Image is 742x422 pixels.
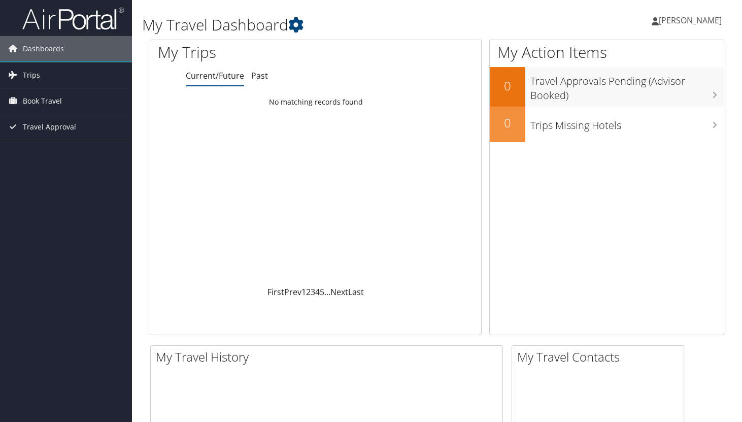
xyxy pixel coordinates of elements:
[659,15,722,26] span: [PERSON_NAME]
[284,286,301,298] a: Prev
[301,286,306,298] a: 1
[652,5,732,36] a: [PERSON_NAME]
[530,113,724,133] h3: Trips Missing Hotels
[324,286,330,298] span: …
[490,67,724,106] a: 0Travel Approvals Pending (Advisor Booked)
[348,286,364,298] a: Last
[490,107,724,142] a: 0Trips Missing Hotels
[530,69,724,103] h3: Travel Approvals Pending (Advisor Booked)
[315,286,320,298] a: 4
[490,77,525,94] h2: 0
[311,286,315,298] a: 3
[158,42,335,63] h1: My Trips
[306,286,311,298] a: 2
[23,114,76,140] span: Travel Approval
[156,348,502,366] h2: My Travel History
[251,70,268,81] a: Past
[23,88,62,114] span: Book Travel
[490,42,724,63] h1: My Action Items
[267,286,284,298] a: First
[22,7,124,30] img: airportal-logo.png
[320,286,324,298] a: 5
[330,286,348,298] a: Next
[142,14,535,36] h1: My Travel Dashboard
[186,70,244,81] a: Current/Future
[517,348,684,366] h2: My Travel Contacts
[150,93,481,111] td: No matching records found
[490,114,525,132] h2: 0
[23,36,64,61] span: Dashboards
[23,62,40,88] span: Trips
